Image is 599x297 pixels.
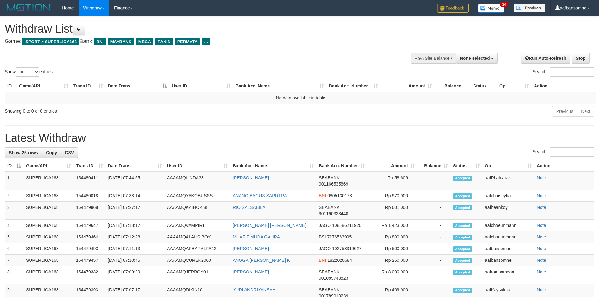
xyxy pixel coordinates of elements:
[74,231,105,243] td: 154479464
[22,38,79,45] span: ISPORT > SUPERLIGA168
[332,223,361,228] span: Copy 108586211920 to clipboard
[16,67,39,77] select: Showentries
[105,220,164,231] td: [DATE] 07:18:17
[233,175,269,180] a: [PERSON_NAME]
[482,266,534,284] td: aafromsomean
[319,211,348,216] span: Copy 901190323440 to clipboard
[417,243,451,255] td: -
[482,220,534,231] td: aafchoeunmanni
[42,147,61,158] a: Copy
[417,231,451,243] td: -
[482,160,534,172] th: Op: activate to sort column ascending
[367,190,417,202] td: Rp 970,000
[550,67,594,77] input: Search:
[367,220,417,231] td: Rp 1,423,000
[577,106,594,117] a: Next
[460,56,490,61] span: None selected
[537,234,546,239] a: Note
[537,269,546,274] a: Note
[74,220,105,231] td: 154479647
[533,67,594,77] label: Search:
[500,2,508,7] span: 34
[164,220,230,231] td: AAAAMQVAMPIR1
[105,80,169,92] th: Date Trans.: activate to sort column descending
[319,193,326,198] span: BNI
[453,246,472,252] span: Accepted
[533,147,594,157] label: Search:
[327,234,352,239] span: Copy 7176563995 to clipboard
[451,160,482,172] th: Status: activate to sort column ascending
[105,190,164,202] td: [DATE] 07:33:14
[319,234,326,239] span: BSI
[169,80,233,92] th: User ID: activate to sort column ascending
[233,80,326,92] th: Bank Acc. Name: activate to sort column ascending
[417,172,451,190] td: -
[367,202,417,220] td: Rp 601,000
[411,53,456,64] div: PGA Site Balance /
[417,160,451,172] th: Balance: activate to sort column ascending
[327,258,352,263] span: Copy 1822020684 to clipboard
[367,172,417,190] td: Rp 58,606
[417,220,451,231] td: -
[61,147,78,158] a: CSV
[319,276,348,281] span: Copy 901089743823 to clipboard
[24,190,74,202] td: SUPERLIGA168
[319,223,331,228] span: JAGO
[537,205,546,210] a: Note
[326,80,380,92] th: Bank Acc. Number: activate to sort column ascending
[164,190,230,202] td: AAAAMQYAKOBUSSS
[164,160,230,172] th: User ID: activate to sort column ascending
[5,23,393,35] h1: Withdraw List
[233,287,276,292] a: YUDI ANDRIYANSAH
[550,147,594,157] input: Search:
[74,190,105,202] td: 154480018
[478,4,504,13] img: Button%20Memo.svg
[572,53,590,64] a: Stop
[5,80,17,92] th: ID
[105,231,164,243] td: [DATE] 07:12:28
[537,175,546,180] a: Note
[497,80,531,92] th: Op: activate to sort column ascending
[417,190,451,202] td: -
[471,80,497,92] th: Status
[367,255,417,266] td: Rp 250,000
[5,105,245,114] div: Showing 0 to 0 of 0 entries
[105,255,164,266] td: [DATE] 07:10:45
[105,172,164,190] td: [DATE] 07:44:55
[514,4,545,12] img: panduan.png
[233,193,287,198] a: ANANG BAGUS SAPUTRA
[437,4,469,13] img: Feedback.jpg
[482,243,534,255] td: aafbansomne
[367,231,417,243] td: Rp 800,000
[453,223,472,228] span: Accepted
[164,231,230,243] td: AAAAMQALAHSIBOY
[105,160,164,172] th: Date Trans.: activate to sort column ascending
[537,223,546,228] a: Note
[453,270,472,275] span: Accepted
[531,80,596,92] th: Action
[230,160,316,172] th: Bank Acc. Name: activate to sort column ascending
[319,182,348,187] span: Copy 901166535869 to clipboard
[435,80,471,92] th: Balance
[367,266,417,284] td: Rp 8,000,000
[482,202,534,220] td: aafheankoy
[71,80,105,92] th: Trans ID: activate to sort column ascending
[202,38,210,45] span: ...
[367,243,417,255] td: Rp 500,000
[453,258,472,263] span: Accepted
[5,132,594,144] h1: Latest Withdraw
[74,202,105,220] td: 154479868
[5,243,24,255] td: 6
[367,160,417,172] th: Amount: activate to sort column ascending
[5,202,24,220] td: 3
[417,202,451,220] td: -
[74,255,105,266] td: 154479457
[164,202,230,220] td: AAAAMQKAIHOKI88
[24,220,74,231] td: SUPERLIGA168
[319,175,340,180] span: SEABANK
[453,176,472,181] span: Accepted
[233,246,269,251] a: [PERSON_NAME]
[5,190,24,202] td: 2
[24,243,74,255] td: SUPERLIGA168
[534,160,594,172] th: Action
